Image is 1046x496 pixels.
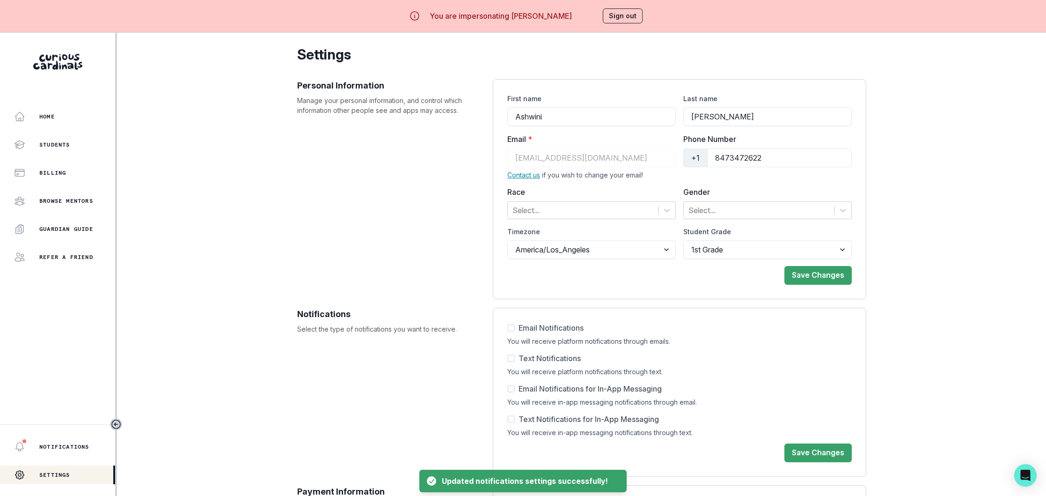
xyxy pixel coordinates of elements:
[507,133,670,145] label: Email
[519,414,659,425] span: Text Notifications for In-App Messaging
[1014,464,1037,487] div: Open Intercom Messenger
[39,253,93,261] p: Refer a friend
[683,148,708,167] div: +1
[297,96,484,115] p: Manage your personal information, and control which information other people see and apps may acc...
[430,10,572,22] p: You are impersonating [PERSON_NAME]
[297,308,484,320] p: Notifications
[603,8,643,23] button: Sign out
[33,54,82,70] img: Curious Cardinals Logo
[39,471,70,479] p: Settings
[784,444,852,462] button: Save Changes
[39,113,55,120] p: Home
[507,337,851,345] div: You will receive platform notifications through emails.
[507,368,851,376] div: You will receive platform notifications through text.
[507,227,670,237] label: Timezone
[507,429,851,437] div: You will receive in-app messaging notifications through text.
[297,324,484,334] p: Select the type of notifications you want to receive.
[683,133,846,145] label: Phone Number
[507,94,670,104] label: First name
[683,227,846,237] label: Student Grade
[519,353,581,364] span: Text Notifications
[683,186,846,198] label: Gender
[39,169,66,177] p: Billing
[39,197,93,205] p: Browse Mentors
[297,79,484,92] p: Personal Information
[507,186,670,198] label: Race
[110,418,122,430] button: Toggle sidebar
[519,383,662,394] span: Email Notifications for In-App Messaging
[507,171,676,179] div: if you wish to change your email!
[507,171,540,179] a: Contact us
[507,398,851,406] div: You will receive in-app messaging notifications through email.
[519,322,584,333] span: Email Notifications
[39,141,70,148] p: Students
[442,475,608,487] div: Updated notifications settings successfully!
[784,266,852,285] button: Save Changes
[39,225,93,233] p: Guardian Guide
[683,94,846,104] label: Last name
[39,443,89,451] p: Notifications
[297,44,866,65] p: Settings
